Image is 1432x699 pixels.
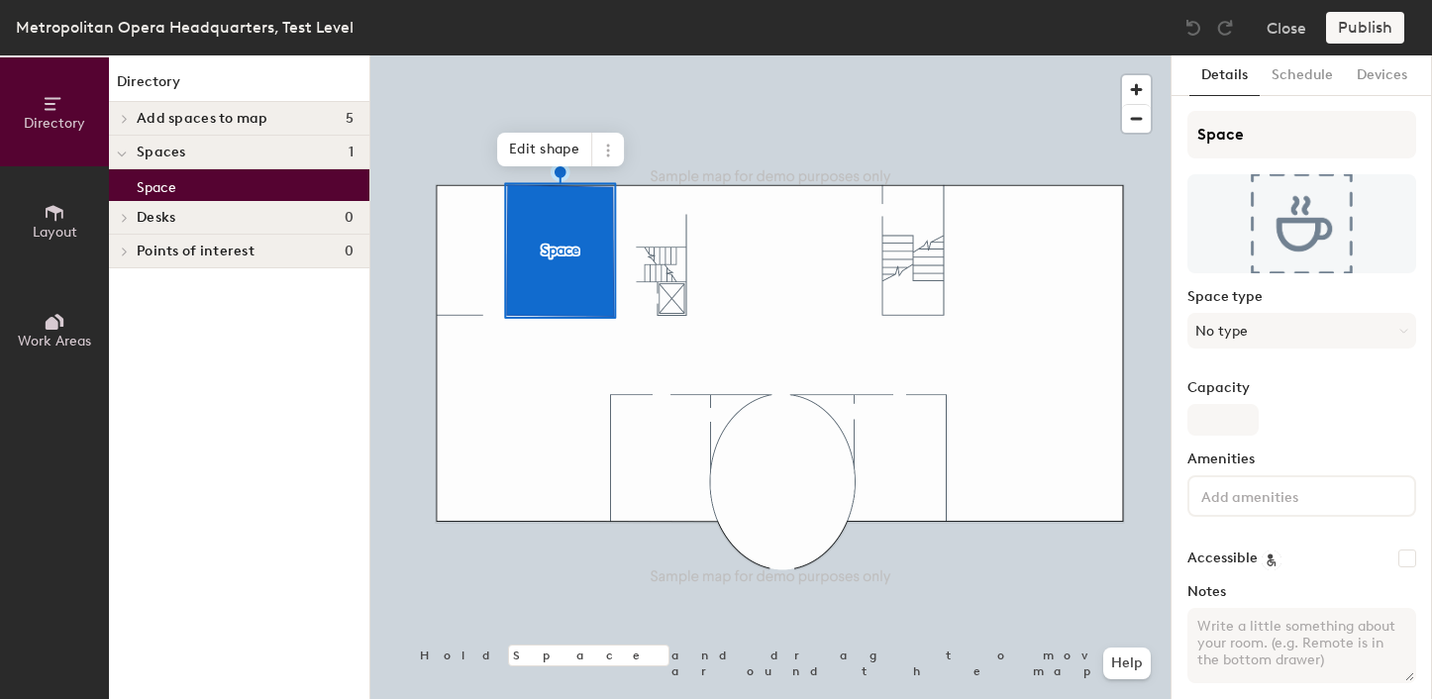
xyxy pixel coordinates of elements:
img: Redo [1215,18,1235,38]
button: Details [1189,55,1260,96]
h1: Directory [109,71,369,102]
button: Close [1267,12,1306,44]
label: Amenities [1187,451,1416,467]
span: 5 [346,111,354,127]
span: Layout [33,224,77,241]
span: Work Areas [18,333,91,349]
label: Capacity [1187,380,1416,396]
span: 1 [349,145,354,160]
label: Accessible [1187,550,1258,566]
span: Spaces [137,145,186,160]
input: Add amenities [1197,483,1376,507]
button: Devices [1345,55,1419,96]
span: Add spaces to map [137,111,268,127]
label: Notes [1187,584,1416,600]
button: No type [1187,313,1416,349]
button: Help [1103,648,1151,679]
img: Undo [1183,18,1203,38]
div: Metropolitan Opera Headquarters, Test Level [16,15,354,40]
span: Points of interest [137,244,255,259]
span: Desks [137,210,175,226]
button: Schedule [1260,55,1345,96]
span: Edit shape [497,133,592,166]
span: 0 [345,210,354,226]
img: The space named Space [1187,174,1416,273]
span: Directory [24,115,85,132]
p: Space [137,173,176,196]
label: Space type [1187,289,1416,305]
span: 0 [345,244,354,259]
